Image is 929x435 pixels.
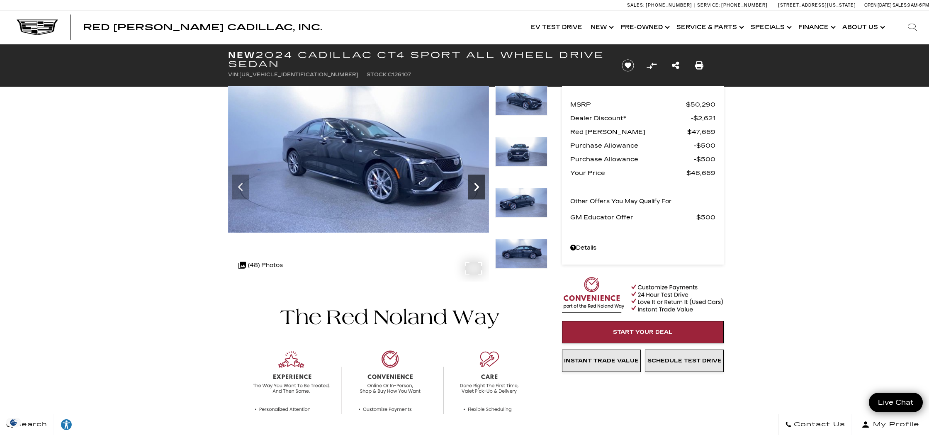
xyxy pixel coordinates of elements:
p: Other Offers You May Qualify For [570,196,672,207]
div: Next [468,175,485,199]
button: Save vehicle [619,59,637,72]
span: MSRP [570,99,686,110]
span: Live Chat [874,398,918,407]
span: $50,290 [686,99,715,110]
a: Live Chat [869,393,923,412]
span: $2,621 [691,112,715,124]
a: New [586,11,616,44]
span: $47,669 [687,126,715,138]
span: Contact Us [792,419,845,430]
img: New 2024 Black Raven Cadillac Sport image 3 [495,137,547,167]
a: Dealer Discount* $2,621 [570,112,715,124]
span: Red [PERSON_NAME] [570,126,687,138]
span: Dealer Discount* [570,112,691,124]
h1: 2024 Cadillac CT4 Sport All Wheel Drive Sedan [228,51,608,69]
span: $46,669 [686,167,715,179]
span: Instant Trade Value [564,357,639,364]
a: Contact Us [778,414,852,435]
a: [STREET_ADDRESS][US_STATE] [778,2,856,8]
span: Service: [697,2,720,8]
a: Sales: [PHONE_NUMBER] [627,3,694,7]
span: C126107 [388,72,411,78]
span: 9 AM-6 PM [907,2,929,8]
span: $500 [694,153,715,165]
img: Opt-Out Icon [4,418,23,427]
button: Open user profile menu [852,414,929,435]
span: Sales: [893,2,907,8]
a: Purchase Allowance $500 [570,153,715,165]
span: $500 [694,140,715,151]
a: Finance [794,11,838,44]
span: Start Your Deal [613,329,673,335]
span: Stock: [367,72,388,78]
img: New 2024 Black Raven Cadillac Sport image 4 [495,188,547,218]
span: Purchase Allowance [570,140,694,151]
a: Instant Trade Value [562,350,641,372]
a: Service: [PHONE_NUMBER] [694,3,770,7]
a: Start Your Deal [562,321,724,343]
a: EV Test Drive [527,11,586,44]
div: Search [896,11,929,44]
a: Specials [747,11,794,44]
div: (48) Photos [234,255,287,275]
button: Compare Vehicle [645,59,658,72]
a: Explore your accessibility options [54,414,79,435]
img: New 2024 Black Raven Cadillac Sport image 2 [495,86,547,116]
a: Red [PERSON_NAME] $47,669 [570,126,715,138]
span: Search [13,419,47,430]
a: Details [570,242,715,254]
a: Your Price $46,669 [570,167,715,179]
a: Pre-Owned [616,11,672,44]
a: Schedule Test Drive [645,350,724,372]
span: [PHONE_NUMBER] [646,2,692,8]
div: Explore your accessibility options [54,418,79,431]
span: My Profile [870,419,919,430]
img: New 2024 Black Raven Cadillac Sport image 2 [228,86,489,233]
a: Red [PERSON_NAME] Cadillac, Inc. [83,23,322,32]
a: Service & Parts [672,11,747,44]
span: Purchase Allowance [570,153,694,165]
a: About Us [838,11,888,44]
span: Red [PERSON_NAME] Cadillac, Inc. [83,22,322,32]
img: Cadillac Dark Logo with Cadillac White Text [17,19,58,35]
a: Share this New 2024 Cadillac CT4 Sport All Wheel Drive Sedan [672,60,679,71]
img: New 2024 Black Raven Cadillac Sport image 5 [495,239,547,269]
a: Print this New 2024 Cadillac CT4 Sport All Wheel Drive Sedan [695,60,703,71]
a: GM Educator Offer $500 [570,211,715,223]
span: Sales: [627,2,644,8]
div: Previous [232,175,249,199]
span: Your Price [570,167,686,179]
strong: New [228,50,255,60]
span: VIN: [228,72,239,78]
span: Open [DATE] [864,2,892,8]
span: [US_VEHICLE_IDENTIFICATION_NUMBER] [239,72,358,78]
span: Schedule Test Drive [647,357,722,364]
a: Purchase Allowance $500 [570,140,715,151]
section: Click to Open Cookie Consent Modal [4,418,23,427]
a: MSRP $50,290 [570,99,715,110]
span: [PHONE_NUMBER] [721,2,768,8]
span: $500 [696,211,715,223]
span: GM Educator Offer [570,211,696,223]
